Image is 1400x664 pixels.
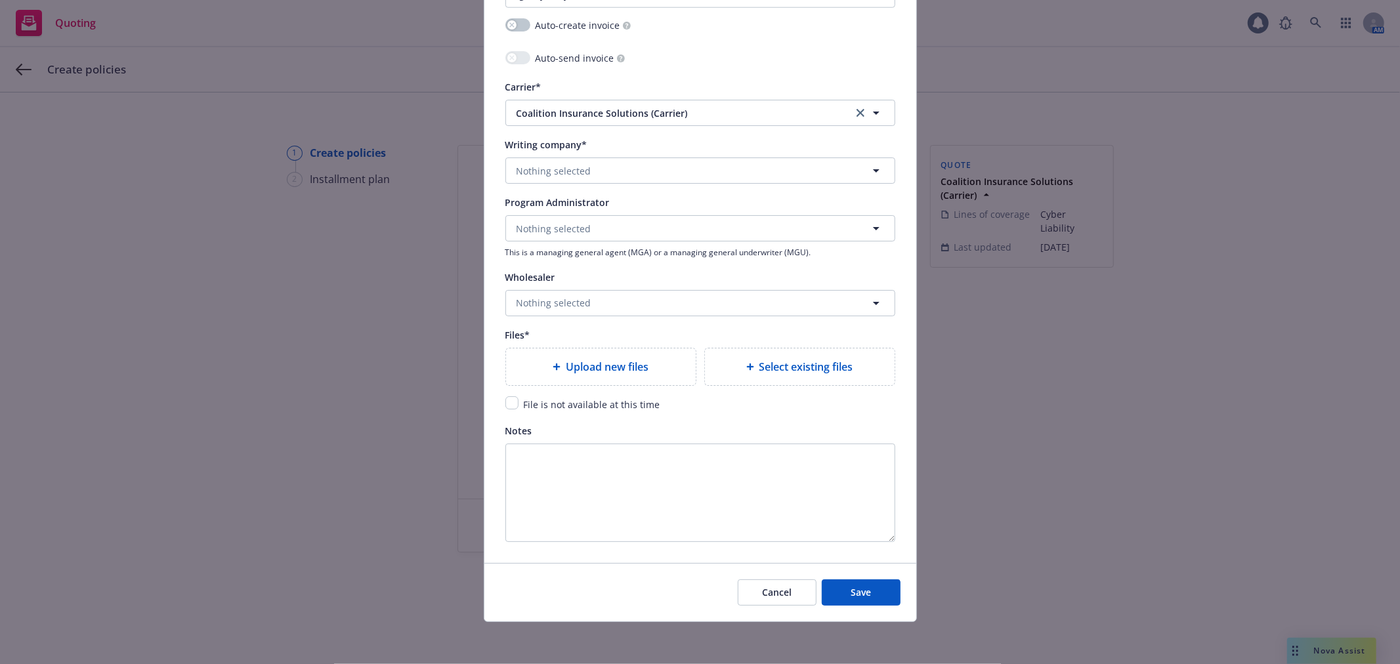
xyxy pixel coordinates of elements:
span: Carrier* [505,81,541,93]
span: Files* [505,329,530,341]
span: Nothing selected [517,296,591,310]
span: Writing company* [505,138,587,151]
button: Coalition Insurance Solutions (Carrier)clear selection [505,100,895,126]
span: Wholesaler [505,271,555,283]
button: Cancel [738,579,817,606]
span: Nothing selected [517,222,591,236]
div: Select existing files [704,348,895,386]
span: Auto-create invoice [536,18,620,32]
button: Nothing selected [505,157,895,184]
span: Coalition Insurance Solutions (Carrier) [517,106,833,120]
div: Upload new files [505,348,696,386]
span: Cancel [762,586,792,598]
span: Program Administrator [505,196,610,209]
button: Save [822,579,901,606]
span: File is not available at this time [524,398,660,411]
span: Notes [505,425,532,437]
span: Nothing selected [517,164,591,178]
a: clear selection [853,105,868,121]
span: Upload new files [566,359,648,375]
button: Nothing selected [505,215,895,241]
button: Nothing selected [505,290,895,316]
span: Select existing files [759,359,853,375]
span: This is a managing general agent (MGA) or a managing general underwriter (MGU). [505,247,895,258]
span: Auto-send invoice [536,51,614,65]
span: Save [851,586,871,598]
